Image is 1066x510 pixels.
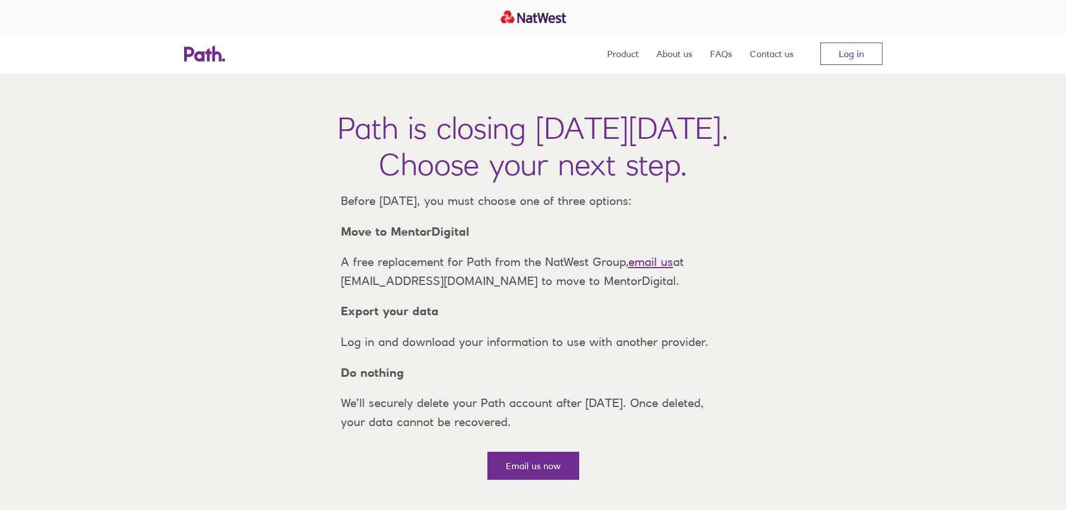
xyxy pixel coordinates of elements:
[628,255,673,269] a: email us
[487,452,579,480] a: Email us now
[332,191,735,210] p: Before [DATE], you must choose one of three options:
[337,110,729,183] h1: Path is closing [DATE][DATE]. Choose your next step.
[332,333,735,352] p: Log in and download your information to use with another provider.
[820,43,882,65] a: Log in
[341,224,469,238] strong: Move to MentorDigital
[332,252,735,290] p: A free replacement for Path from the NatWest Group, at [EMAIL_ADDRESS][DOMAIN_NAME] to move to Me...
[607,34,638,74] a: Product
[341,304,439,318] strong: Export your data
[341,366,404,380] strong: Do nothing
[750,34,793,74] a: Contact us
[656,34,692,74] a: About us
[332,394,735,431] p: We’ll securely delete your Path account after [DATE]. Once deleted, your data cannot be recovered.
[710,34,732,74] a: FAQs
